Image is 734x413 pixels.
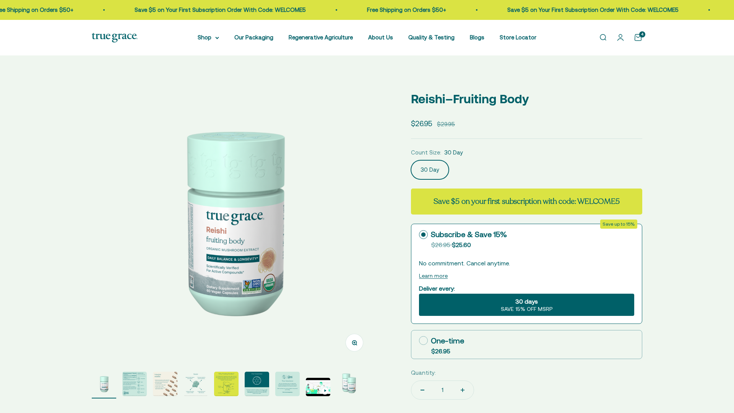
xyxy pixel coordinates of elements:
sale-price: $26.95 [411,118,432,129]
button: Go to item 8 [306,378,330,398]
button: Increase quantity [451,381,474,399]
button: Decrease quantity [411,381,434,399]
img: Reishi Mushroom Supplements for Daily Balance & Longevity* 1 g daily supports healthy aging* Trad... [92,80,374,363]
a: About Us [368,34,393,41]
button: Go to item 7 [275,372,300,398]
button: Go to item 6 [245,372,269,398]
a: Regenerative Agriculture [289,34,353,41]
a: Store Locator [500,34,536,41]
img: True Grace full-spectrum mushroom extracts are crafted with intention. We start with the fruiting... [122,372,147,396]
span: 30 Day [444,148,463,157]
a: Our Packaging [234,34,273,41]
summary: Shop [198,33,219,42]
img: Reishi has been cherished for centuries in Asia for its ability to fortify the immune system whil... [336,372,361,396]
button: Go to item 3 [153,372,177,398]
button: Go to item 5 [214,372,239,398]
compare-at-price: $29.95 [437,120,455,129]
strong: Save $5 on your first subscription with code: WELCOME5 [434,196,619,206]
img: The "fruiting body" (typically the stem, gills, and cap of the mushrooms) has higher levels of ac... [214,372,239,396]
cart-count: 4 [639,31,645,37]
img: True Grace mushrooms undergo a multi-step hot water extraction process to create extracts with 25... [245,372,269,396]
button: Go to item 1 [92,372,116,398]
button: Go to item 9 [336,372,361,398]
p: Save $5 on Your First Subscription Order With Code: WELCOME5 [128,5,299,15]
a: Blogs [470,34,484,41]
img: Supports daily balance and longevity* Third party tested for purity and potency Fruiting body ext... [183,372,208,396]
p: Save $5 on Your First Subscription Order With Code: WELCOME5 [500,5,672,15]
legend: Count Size: [411,148,441,157]
label: Quantity: [411,368,436,377]
a: Free Shipping on Orders $50+ [360,7,439,13]
a: Quality & Testing [408,34,455,41]
button: Go to item 4 [183,372,208,398]
button: Go to item 2 [122,372,147,398]
p: Reishi–Fruiting Body [411,89,642,109]
img: - Mushrooms are grown on their natural food source and hand-harvested at their peak - 250 mg beta... [153,372,177,396]
img: We work with Alkemist Labs, an independent, accredited botanical testing lab, to test the purity,... [275,372,300,396]
img: Reishi Mushroom Supplements for Daily Balance & Longevity* 1 g daily supports healthy aging* Trad... [92,372,116,396]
